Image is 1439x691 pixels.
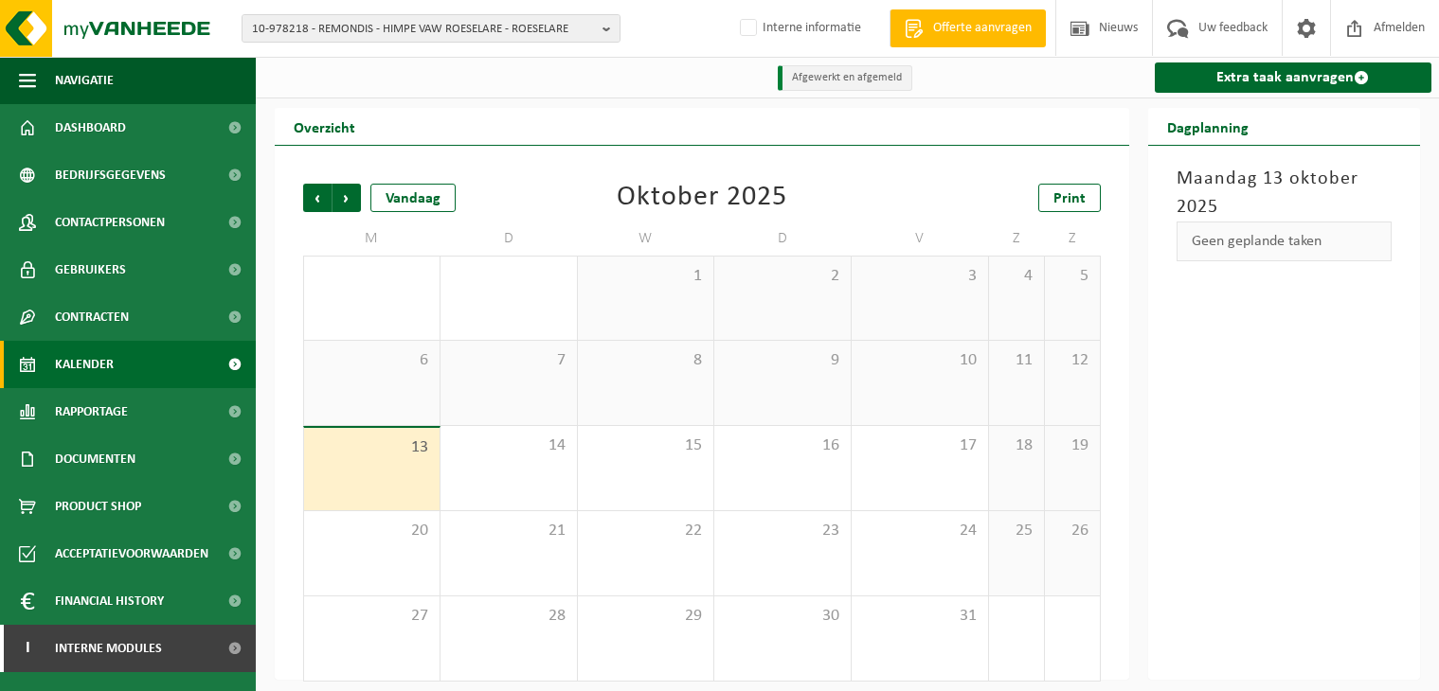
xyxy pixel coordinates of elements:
[587,350,705,371] span: 8
[1045,221,1101,256] td: Z
[724,435,841,456] span: 16
[303,184,332,212] span: Vorige
[1177,221,1392,261] div: Geen geplande taken
[998,435,1034,456] span: 18
[1054,435,1090,456] span: 19
[450,521,567,541] span: 21
[314,437,430,458] span: 13
[1054,266,1090,287] span: 5
[724,606,841,627] span: 30
[890,9,1046,47] a: Offerte aanvragen
[861,266,979,287] span: 3
[55,104,126,151] span: Dashboard
[314,606,430,627] span: 27
[1148,108,1268,145] h2: Dagplanning
[998,266,1034,287] span: 4
[736,14,861,43] label: Interne informatie
[587,521,705,541] span: 22
[587,606,705,627] span: 29
[252,15,595,44] span: 10-978218 - REMONDIS - HIMPE VAW ROESELARE - ROESELARE
[1053,191,1086,206] span: Print
[1155,62,1431,93] a: Extra taak aanvragen
[55,577,164,625] span: Financial History
[450,435,567,456] span: 14
[275,108,374,145] h2: Overzicht
[587,435,705,456] span: 15
[1054,350,1090,371] span: 12
[55,625,162,672] span: Interne modules
[55,199,165,246] span: Contactpersonen
[724,350,841,371] span: 9
[714,221,852,256] td: D
[1177,165,1392,221] h3: Maandag 13 oktober 2025
[303,221,441,256] td: M
[724,521,841,541] span: 23
[861,521,979,541] span: 24
[55,341,114,388] span: Kalender
[852,221,989,256] td: V
[55,293,129,341] span: Contracten
[370,184,456,212] div: Vandaag
[778,65,912,91] li: Afgewerkt en afgemeld
[617,184,787,212] div: Oktober 2025
[55,530,208,577] span: Acceptatievoorwaarden
[861,606,979,627] span: 31
[928,19,1036,38] span: Offerte aanvragen
[998,521,1034,541] span: 25
[1038,184,1101,212] a: Print
[724,266,841,287] span: 2
[242,14,621,43] button: 10-978218 - REMONDIS - HIMPE VAW ROESELARE - ROESELARE
[55,246,126,293] span: Gebruikers
[333,184,361,212] span: Volgende
[450,350,567,371] span: 7
[314,350,430,371] span: 6
[587,266,705,287] span: 1
[55,57,114,104] span: Navigatie
[1054,521,1090,541] span: 26
[55,483,141,530] span: Product Shop
[55,435,135,483] span: Documenten
[998,350,1034,371] span: 11
[55,388,128,435] span: Rapportage
[861,435,979,456] span: 17
[55,151,166,199] span: Bedrijfsgegevens
[861,350,979,371] span: 10
[441,221,578,256] td: D
[19,625,36,672] span: I
[314,521,430,541] span: 20
[578,221,715,256] td: W
[450,606,567,627] span: 28
[989,221,1045,256] td: Z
